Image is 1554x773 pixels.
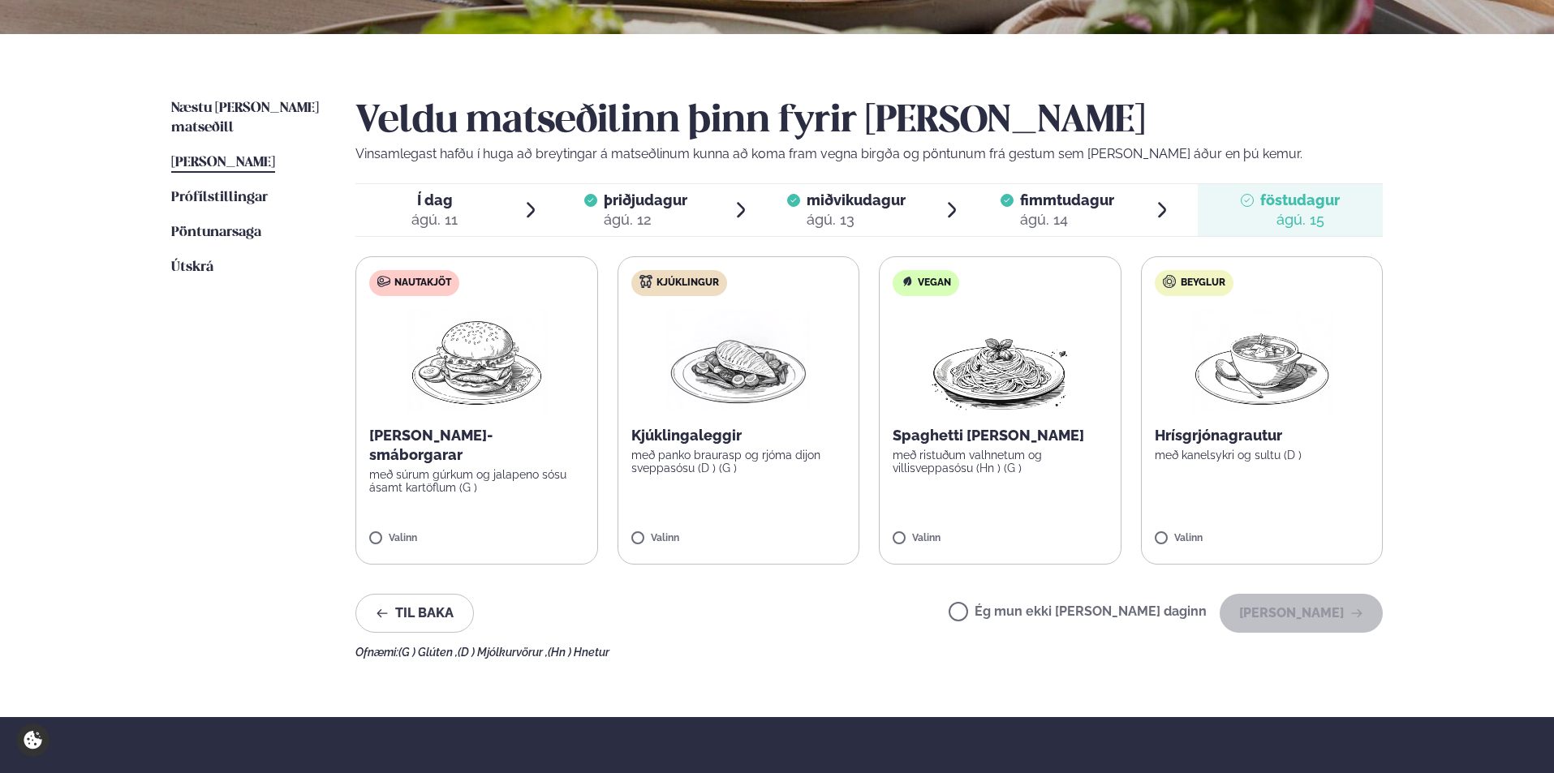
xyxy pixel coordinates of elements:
[893,426,1108,445] p: Spaghetti [PERSON_NAME]
[631,449,846,475] p: með panko braurasp og rjóma dijon sveppasósu (D ) (G )
[667,309,810,413] img: Chicken-breast.png
[171,188,268,208] a: Prófílstillingar
[1181,277,1225,290] span: Beyglur
[394,277,451,290] span: Nautakjöt
[171,153,275,173] a: [PERSON_NAME]
[398,646,458,659] span: (G ) Glúten ,
[355,646,1383,659] div: Ofnæmi:
[377,275,390,288] img: beef.svg
[1020,210,1114,230] div: ágú. 14
[807,191,906,208] span: miðvikudagur
[171,225,261,239] span: Pöntunarsaga
[355,144,1383,164] p: Vinsamlegast hafðu í huga að breytingar á matseðlinum kunna að koma fram vegna birgða og pöntunum...
[1190,309,1333,413] img: Soup.png
[604,210,687,230] div: ágú. 12
[928,309,1071,413] img: Spagetti.png
[355,99,1383,144] h2: Veldu matseðilinn þinn fyrir [PERSON_NAME]
[369,426,584,465] p: [PERSON_NAME]-smáborgarar
[901,275,914,288] img: Vegan.svg
[548,646,609,659] span: (Hn ) Hnetur
[1163,275,1177,288] img: bagle-new-16px.svg
[1020,191,1114,208] span: fimmtudagur
[1155,426,1370,445] p: Hrísgrjónagrautur
[1260,191,1340,208] span: föstudagur
[631,426,846,445] p: Kjúklingaleggir
[171,258,213,277] a: Útskrá
[369,468,584,494] p: með súrum gúrkum og jalapeno sósu ásamt kartöflum (G )
[604,191,687,208] span: þriðjudagur
[639,275,652,288] img: chicken.svg
[355,594,474,633] button: Til baka
[171,191,268,204] span: Prófílstillingar
[807,210,906,230] div: ágú. 13
[405,309,549,413] img: Hamburger.png
[1220,594,1383,633] button: [PERSON_NAME]
[171,156,275,170] span: [PERSON_NAME]
[1260,210,1340,230] div: ágú. 15
[411,210,458,230] div: ágú. 11
[171,99,323,138] a: Næstu [PERSON_NAME] matseðill
[16,724,50,757] a: Cookie settings
[918,277,951,290] span: Vegan
[171,260,213,274] span: Útskrá
[1155,449,1370,462] p: með kanelsykri og sultu (D )
[458,646,548,659] span: (D ) Mjólkurvörur ,
[171,223,261,243] a: Pöntunarsaga
[893,449,1108,475] p: með ristuðum valhnetum og villisveppasósu (Hn ) (G )
[656,277,719,290] span: Kjúklingur
[411,191,458,210] span: Í dag
[171,101,319,135] span: Næstu [PERSON_NAME] matseðill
